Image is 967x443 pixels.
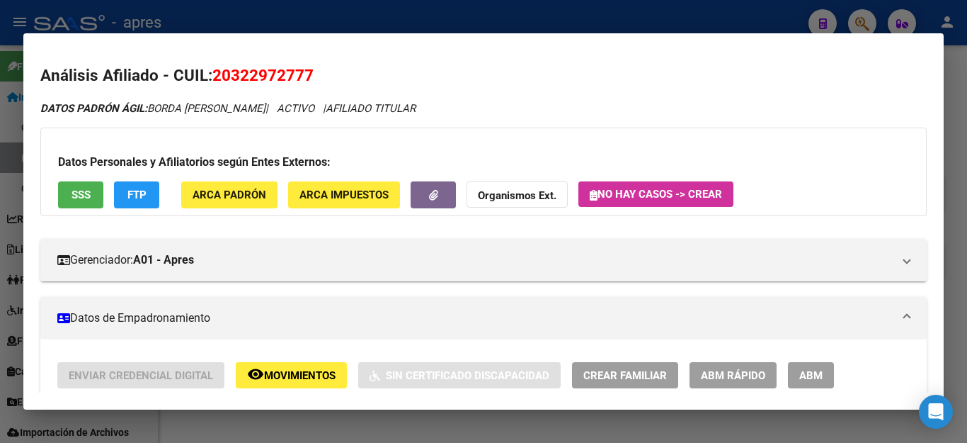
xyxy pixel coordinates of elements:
button: ARCA Impuestos [288,181,400,208]
strong: DATOS PADRÓN ÁGIL: [40,102,147,115]
mat-expansion-panel-header: Gerenciador:A01 - Apres [40,239,927,281]
button: Crear Familiar [572,362,678,388]
span: 20322972777 [212,66,314,84]
i: | ACTIVO | [40,102,416,115]
mat-panel-title: Gerenciador: [57,252,893,269]
button: ABM [788,362,834,388]
span: FTP [127,189,147,202]
span: Movimientos [264,369,336,382]
span: ABM Rápido [701,369,765,382]
div: Open Intercom Messenger [919,395,953,429]
h2: Análisis Afiliado - CUIL: [40,64,927,88]
span: BORDA [PERSON_NAME] [40,102,265,115]
span: Crear Familiar [583,369,667,382]
button: ARCA Padrón [181,181,277,208]
button: FTP [114,181,159,208]
span: Sin Certificado Discapacidad [386,369,549,382]
mat-expansion-panel-header: Datos de Empadronamiento [40,297,927,340]
span: ABM [799,369,823,382]
span: ARCA Padrón [193,189,266,202]
mat-icon: remove_red_eye [247,366,264,383]
span: SSS [71,189,91,202]
mat-panel-title: Datos de Empadronamiento [57,310,893,327]
h3: Datos Personales y Afiliatorios según Entes Externos: [58,154,909,171]
button: Movimientos [236,362,347,388]
span: AFILIADO TITULAR [326,102,416,115]
strong: A01 - Apres [133,252,194,269]
button: Enviar Credencial Digital [57,362,224,388]
button: Organismos Ext. [467,181,568,208]
button: ABM Rápido [690,362,777,388]
span: ARCA Impuestos [299,189,389,202]
button: No hay casos -> Crear [578,181,733,207]
strong: Organismos Ext. [478,190,556,203]
span: Enviar Credencial Digital [69,369,213,382]
span: No hay casos -> Crear [590,188,722,201]
button: Sin Certificado Discapacidad [358,362,561,388]
button: SSS [58,181,103,208]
